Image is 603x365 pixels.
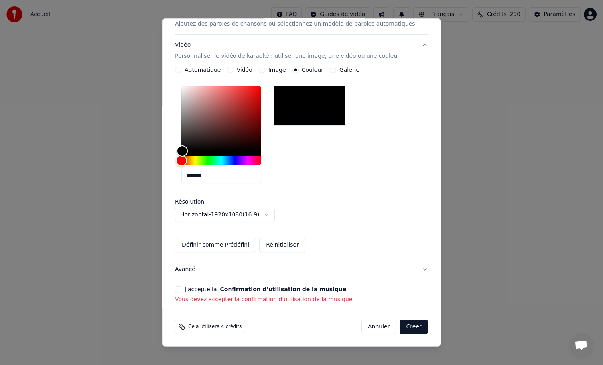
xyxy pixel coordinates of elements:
div: Vidéo [175,41,400,60]
label: Automatique [185,67,221,73]
div: Color [181,86,261,151]
button: Annuler [361,320,396,334]
div: VidéoPersonnaliser le vidéo de karaoké : utiliser une image, une vidéo ou une couleur [175,67,428,259]
p: Ajoutez des paroles de chansons ou sélectionnez un modèle de paroles automatiques [175,20,415,28]
label: Couleur [302,67,323,73]
button: Avancé [175,259,428,280]
button: ParolesAjoutez des paroles de chansons ou sélectionnez un modèle de paroles automatiques [175,2,428,34]
label: Vidéo [237,67,252,73]
label: Résolution [175,199,255,204]
label: Galerie [339,67,359,73]
span: Cela utilisera 4 crédits [188,324,242,330]
p: Personnaliser le vidéo de karaoké : utiliser une image, une vidéo ou une couleur [175,52,400,60]
button: Créer [400,320,428,334]
label: Image [268,67,286,73]
button: Définir comme Prédéfini [175,238,256,252]
button: Réinitialiser [259,238,305,252]
button: VidéoPersonnaliser le vidéo de karaoké : utiliser une image, une vidéo ou une couleur [175,35,428,67]
label: J'accepte la [185,287,346,292]
p: Vous devez accepter la confirmation d'utilisation de la musique [175,296,428,304]
button: J'accepte la [220,287,347,292]
div: Hue [181,156,261,165]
